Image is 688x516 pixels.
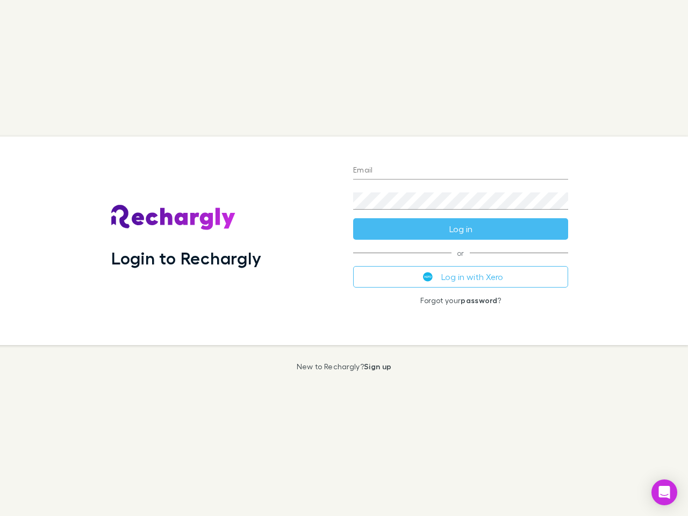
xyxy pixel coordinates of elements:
img: Rechargly's Logo [111,205,236,231]
p: New to Rechargly? [297,362,392,371]
img: Xero's logo [423,272,433,282]
div: Open Intercom Messenger [651,479,677,505]
button: Log in with Xero [353,266,568,288]
a: password [461,296,497,305]
a: Sign up [364,362,391,371]
button: Log in [353,218,568,240]
p: Forgot your ? [353,296,568,305]
h1: Login to Rechargly [111,248,261,268]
